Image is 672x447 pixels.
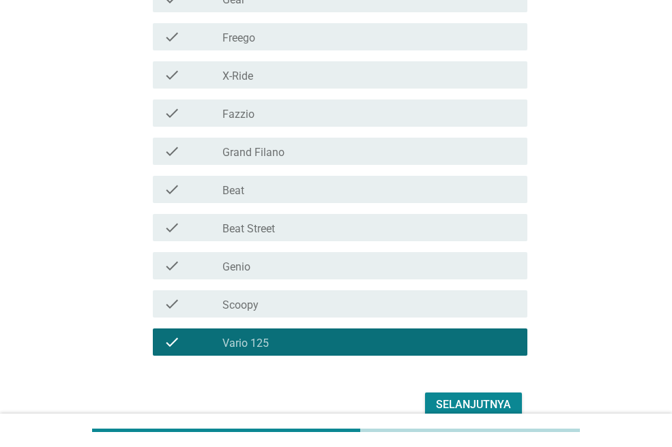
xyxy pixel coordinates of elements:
i: check [164,67,180,83]
i: check [164,105,180,121]
div: Selanjutnya [436,397,511,413]
label: Beat [222,184,244,198]
i: check [164,334,180,350]
i: check [164,296,180,312]
label: Grand Filano [222,146,284,159]
i: check [164,219,180,236]
label: Genio [222,260,250,274]
label: Scoopy [222,298,259,312]
button: Selanjutnya [425,392,522,417]
label: X-Ride [222,70,253,83]
label: Fazzio [222,108,254,121]
i: check [164,258,180,274]
label: Vario 125 [222,337,269,350]
label: Freego [222,31,255,45]
i: check [164,143,180,159]
i: check [164,181,180,198]
i: check [164,29,180,45]
label: Beat Street [222,222,275,236]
